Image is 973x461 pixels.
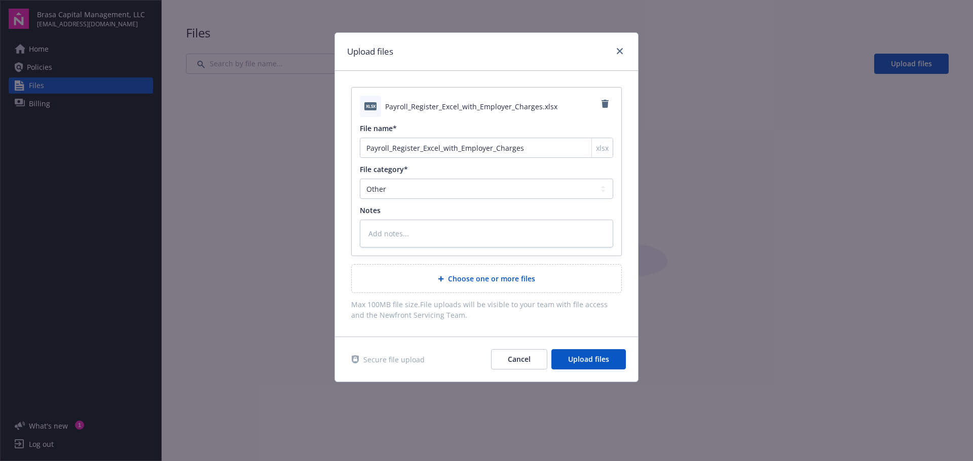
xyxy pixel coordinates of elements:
[360,164,408,174] span: File category*
[597,96,613,112] a: Remove
[351,299,622,320] span: Max 100MB file size. File uploads will be visible to your team with file access and the Newfront ...
[364,102,377,110] span: xlsx
[596,143,609,153] span: xlsx
[448,273,535,284] span: Choose one or more files
[360,123,397,133] span: File name*
[614,45,626,57] a: close
[351,264,622,293] div: Choose one or more files
[551,349,626,369] button: Upload files
[360,138,613,158] input: Add file name...
[363,354,425,365] span: Secure file upload
[508,354,531,364] span: Cancel
[360,205,381,215] span: Notes
[347,45,393,58] h1: Upload files
[568,354,609,364] span: Upload files
[385,101,557,112] span: Payroll_Register_Excel_with_Employer_Charges.xlsx
[491,349,547,369] button: Cancel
